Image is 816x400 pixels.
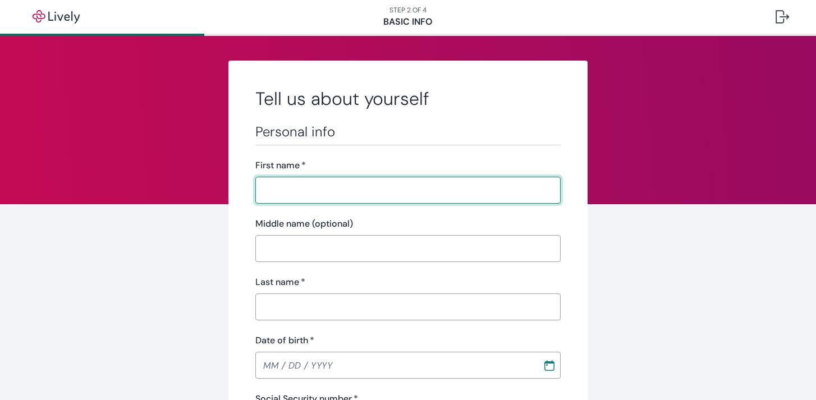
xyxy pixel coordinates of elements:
[255,354,535,376] input: MM / DD / YYYY
[255,275,305,289] label: Last name
[255,334,314,347] label: Date of birth
[255,217,353,231] label: Middle name (optional)
[544,360,555,371] svg: Calendar
[539,355,560,375] button: Choose date
[255,123,561,140] h3: Personal info
[255,88,561,110] h2: Tell us about yourself
[767,3,798,30] button: Log out
[255,159,306,172] label: First name
[25,10,88,24] img: Lively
